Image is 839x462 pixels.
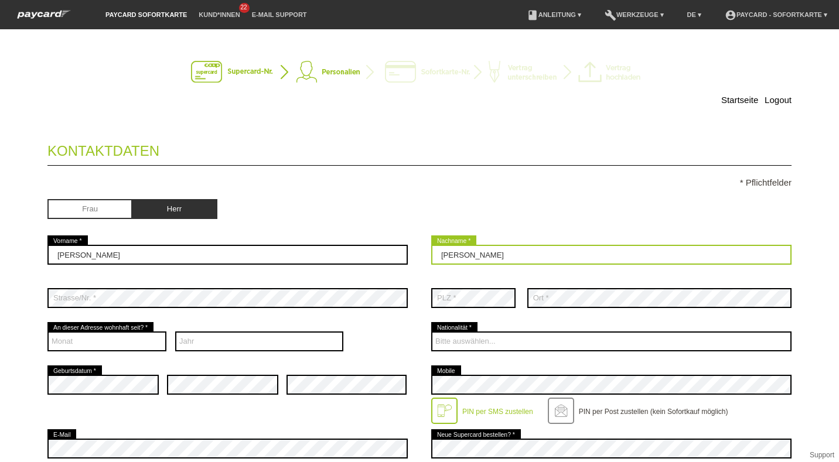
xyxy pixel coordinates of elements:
img: paycard Sofortkarte [12,8,76,20]
i: book [527,9,538,21]
a: paycard Sofortkarte [100,11,193,18]
label: PIN per Post zustellen (kein Sofortkauf möglich) [579,408,728,416]
a: account_circlepaycard - Sofortkarte ▾ [719,11,833,18]
img: instantcard-v3-de-2.png [191,61,648,84]
label: PIN per SMS zustellen [462,408,533,416]
i: build [605,9,616,21]
a: Logout [765,95,792,105]
legend: Kontaktdaten [47,131,792,166]
a: bookAnleitung ▾ [521,11,587,18]
a: Kund*innen [193,11,245,18]
a: DE ▾ [681,11,707,18]
a: paycard Sofortkarte [12,13,76,22]
span: 22 [239,3,250,13]
a: E-Mail Support [246,11,313,18]
a: Support [810,451,834,459]
a: Startseite [721,95,758,105]
p: * Pflichtfelder [47,177,792,187]
i: account_circle [725,9,736,21]
a: buildWerkzeuge ▾ [599,11,670,18]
